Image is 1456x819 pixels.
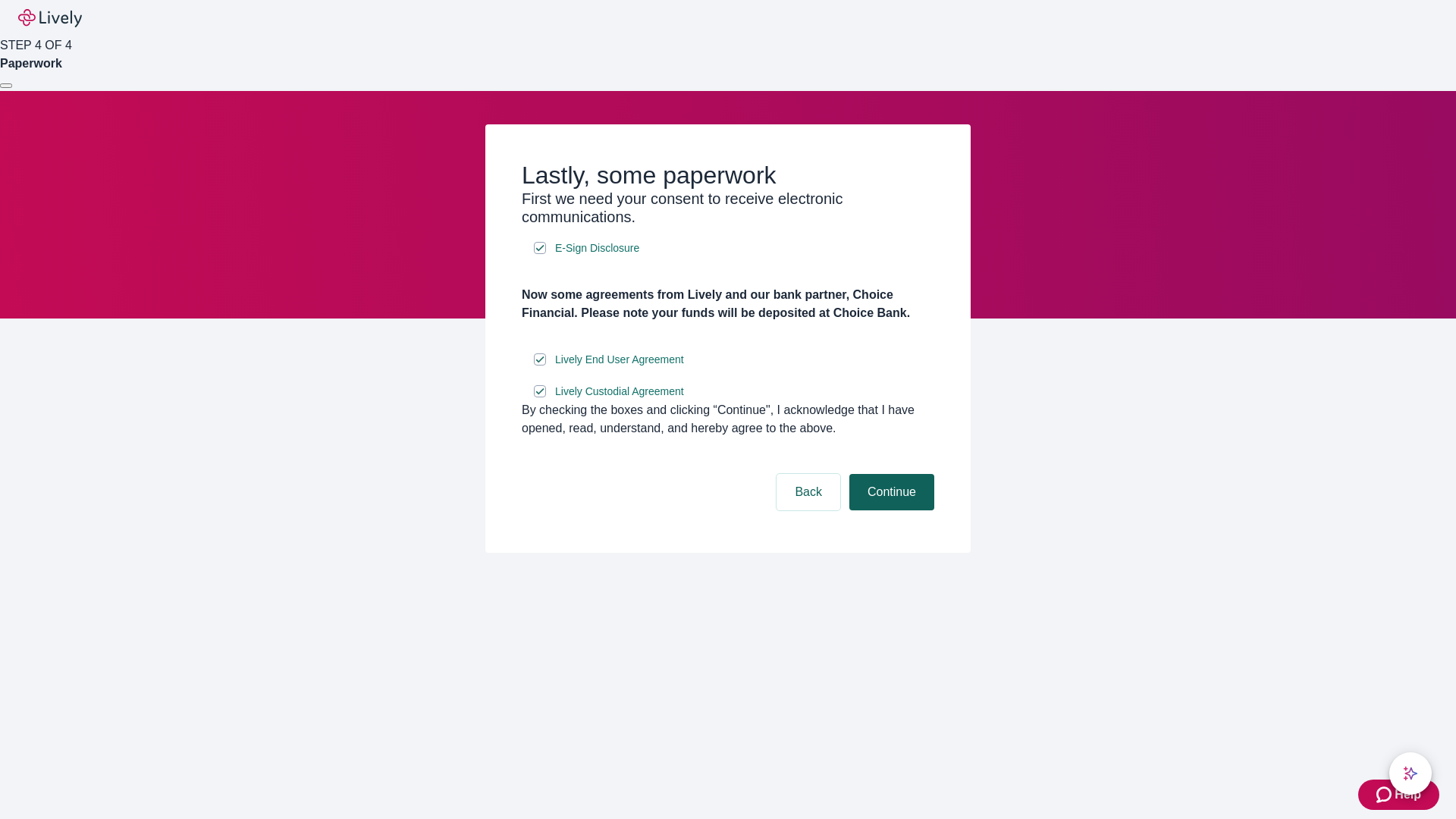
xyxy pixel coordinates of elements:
[849,474,934,510] button: Continue
[555,384,684,400] span: Lively Custodial Agreement
[18,9,82,27] img: Lively
[1389,752,1432,795] button: chat
[777,474,840,510] button: Back
[522,161,934,190] h2: Lastly, some paperwork
[555,352,684,368] span: Lively End User Agreement
[522,190,934,226] h3: First we need your consent to receive electronic communications.
[522,401,934,438] div: By checking the boxes and clicking “Continue", I acknowledge that I have opened, read, understand...
[522,286,934,322] h4: Now some agreements from Lively and our bank partner, Choice Financial. Please note your funds wi...
[1395,786,1421,804] span: Help
[552,239,642,258] a: e-sign disclosure document
[552,382,687,401] a: e-sign disclosure document
[552,350,687,369] a: e-sign disclosure document
[555,240,639,256] span: E-Sign Disclosure
[1376,786,1395,804] svg: Zendesk support icon
[1403,766,1418,781] svg: Lively AI Assistant
[1358,780,1439,810] button: Zendesk support iconHelp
